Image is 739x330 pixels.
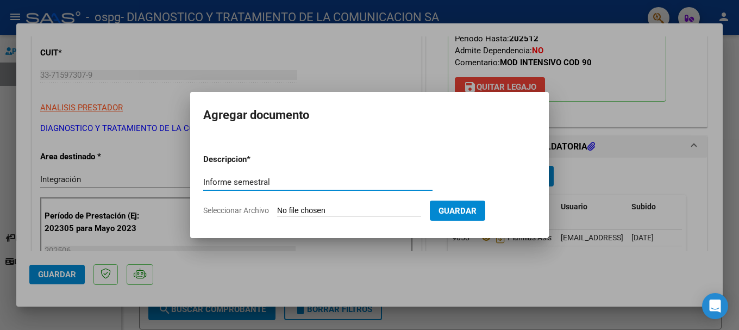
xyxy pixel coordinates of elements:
[203,105,536,126] h2: Agregar documento
[203,206,269,215] span: Seleccionar Archivo
[702,293,728,319] div: Open Intercom Messenger
[430,201,485,221] button: Guardar
[203,153,303,166] p: Descripcion
[439,206,477,216] span: Guardar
